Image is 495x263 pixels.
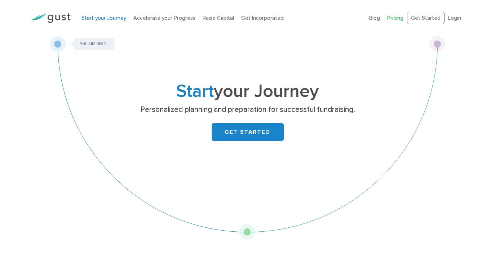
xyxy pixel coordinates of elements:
a: GET STARTED [212,123,284,141]
img: Gust Logo [30,13,71,23]
a: Raise Capital [203,15,234,21]
a: Login [448,15,461,21]
a: Pricing [387,15,403,21]
a: Blog [369,15,380,21]
span: Start [176,81,214,102]
a: Get Incorporated [241,15,284,21]
p: Personalized planning and preparation for successful fundraising. [108,105,387,115]
a: Accelerate your Progress [133,15,195,21]
a: Get Started [407,12,445,24]
h1: your Journey [105,83,390,100]
a: Start your Journey [81,15,126,21]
